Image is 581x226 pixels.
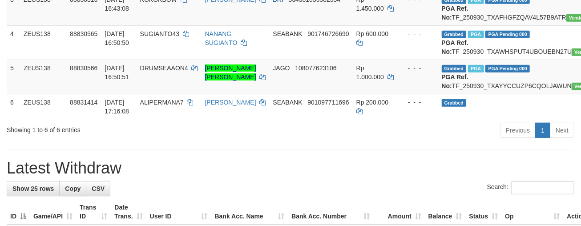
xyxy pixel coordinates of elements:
[30,199,76,225] th: Game/API: activate to sort column ascending
[92,185,105,192] span: CSV
[7,25,20,60] td: 4
[105,65,129,81] span: [DATE] 16:50:51
[487,181,574,194] label: Search:
[550,123,574,138] a: Next
[485,31,530,38] span: PGA Pending
[500,123,536,138] a: Previous
[211,199,288,225] th: Bank Acc. Name: activate to sort column ascending
[20,60,66,94] td: ZEUS138
[140,30,179,37] span: SUGIANTO43
[7,181,60,196] a: Show 25 rows
[401,29,435,38] div: - - -
[356,65,384,81] span: Rp 1.000.000
[111,199,146,225] th: Date Trans.: activate to sort column ascending
[425,199,466,225] th: Balance: activate to sort column ascending
[273,99,303,106] span: SEABANK
[511,181,574,194] input: Search:
[70,30,97,37] span: 88830565
[288,199,373,225] th: Bank Acc. Number: activate to sort column ascending
[20,94,66,119] td: ZEUS138
[205,99,256,106] a: [PERSON_NAME]
[146,199,211,225] th: User ID: activate to sort column ascending
[205,30,238,46] a: NANANG SUGIANTO
[307,30,349,37] span: Copy 901746726690 to clipboard
[140,65,188,72] span: DRUMSEAAON4
[307,99,349,106] span: Copy 901097711696 to clipboard
[442,99,467,107] span: Grabbed
[273,30,303,37] span: SEABANK
[70,99,97,106] span: 88831414
[70,65,97,72] span: 88830566
[485,65,530,73] span: PGA Pending
[7,122,235,134] div: Showing 1 to 6 of 6 entries
[7,94,20,119] td: 6
[76,199,111,225] th: Trans ID: activate to sort column ascending
[401,64,435,73] div: - - -
[7,60,20,94] td: 5
[105,99,129,115] span: [DATE] 17:16:08
[12,185,54,192] span: Show 25 rows
[535,123,550,138] a: 1
[356,30,388,37] span: Rp 600.000
[401,98,435,107] div: - - -
[468,31,484,38] span: Marked by aafchomsokheang
[295,65,336,72] span: Copy 108077623106 to clipboard
[356,99,388,106] span: Rp 200.000
[59,181,86,196] a: Copy
[273,65,290,72] span: JAGO
[205,65,256,81] a: [PERSON_NAME] [PERSON_NAME]
[442,65,467,73] span: Grabbed
[442,73,468,89] b: PGA Ref. No:
[442,5,468,21] b: PGA Ref. No:
[468,65,484,73] span: Marked by aafchomsokheang
[140,99,184,106] span: ALIPERMANA7
[7,199,30,225] th: ID: activate to sort column descending
[442,39,468,55] b: PGA Ref. No:
[373,199,425,225] th: Amount: activate to sort column ascending
[20,25,66,60] td: ZEUS138
[442,31,467,38] span: Grabbed
[7,159,574,177] h1: Latest Withdraw
[65,185,81,192] span: Copy
[501,199,563,225] th: Op: activate to sort column ascending
[86,181,110,196] a: CSV
[105,30,129,46] span: [DATE] 16:50:50
[466,199,502,225] th: Status: activate to sort column ascending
